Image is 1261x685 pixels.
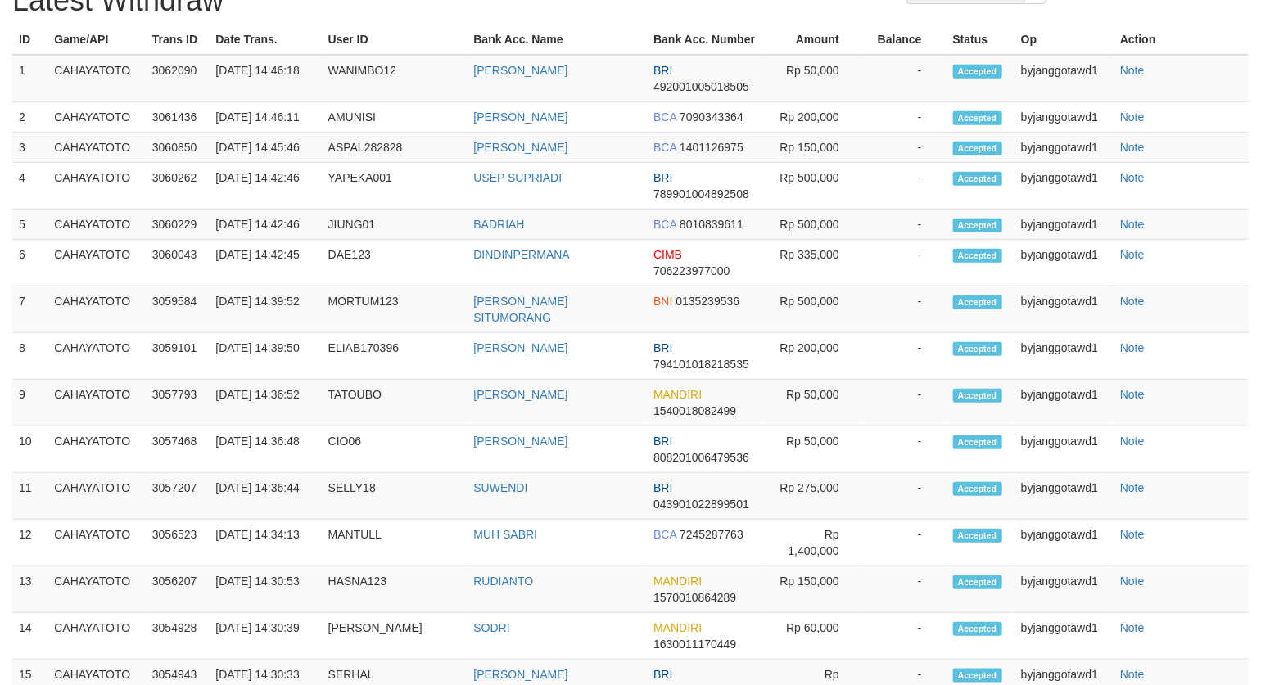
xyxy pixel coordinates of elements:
[473,388,567,401] a: [PERSON_NAME]
[146,566,209,613] td: 3056207
[146,520,209,566] td: 3056523
[47,333,146,380] td: CAHAYATOTO
[47,55,146,102] td: CAHAYATOTO
[47,380,146,426] td: CAHAYATOTO
[953,389,1002,403] span: Accepted
[1015,55,1114,102] td: byjanggotawd1
[47,613,146,660] td: CAHAYATOTO
[864,613,947,660] td: -
[653,141,676,154] span: BCA
[953,342,1002,356] span: Accepted
[653,621,702,634] span: MANDIRI
[653,668,672,681] span: BRI
[864,520,947,566] td: -
[1015,210,1114,240] td: byjanggotawd1
[680,110,743,124] span: 7090343364
[209,55,321,102] td: [DATE] 14:46:18
[12,333,47,380] td: 8
[146,240,209,286] td: 3060043
[146,163,209,210] td: 3060262
[47,163,146,210] td: CAHAYATOTO
[1120,218,1145,231] a: Note
[473,218,524,231] a: BADRIAH
[1120,668,1145,681] a: Note
[680,528,743,541] span: 7245287763
[322,240,468,286] td: DAE123
[953,111,1002,125] span: Accepted
[766,566,864,613] td: Rp 150,000
[146,426,209,473] td: 3057468
[864,102,947,133] td: -
[766,473,864,520] td: Rp 275,000
[953,529,1002,543] span: Accepted
[1015,25,1114,55] th: Op
[653,187,749,201] span: 789901004892508
[864,380,947,426] td: -
[322,25,468,55] th: User ID
[653,295,672,308] span: BNI
[653,435,672,448] span: BRI
[47,566,146,613] td: CAHAYATOTO
[766,25,864,55] th: Amount
[12,380,47,426] td: 9
[1015,102,1114,133] td: byjanggotawd1
[322,55,468,102] td: WANIMBO12
[1015,133,1114,163] td: byjanggotawd1
[766,102,864,133] td: Rp 200,000
[209,102,321,133] td: [DATE] 14:46:11
[146,380,209,426] td: 3057793
[209,520,321,566] td: [DATE] 14:34:13
[209,163,321,210] td: [DATE] 14:42:46
[953,622,1002,636] span: Accepted
[1015,426,1114,473] td: byjanggotawd1
[209,210,321,240] td: [DATE] 14:42:46
[322,163,468,210] td: YAPEKA001
[209,133,321,163] td: [DATE] 14:45:46
[1120,341,1145,354] a: Note
[1015,240,1114,286] td: byjanggotawd1
[953,295,1002,309] span: Accepted
[647,25,766,55] th: Bank Acc. Number
[1120,528,1145,541] a: Note
[953,142,1002,155] span: Accepted
[1120,171,1145,184] a: Note
[766,55,864,102] td: Rp 50,000
[47,240,146,286] td: CAHAYATOTO
[146,286,209,333] td: 3059584
[1120,295,1145,308] a: Note
[680,141,743,154] span: 1401126975
[953,482,1002,496] span: Accepted
[653,248,682,261] span: CIMB
[209,240,321,286] td: [DATE] 14:42:45
[1120,248,1145,261] a: Note
[1120,575,1145,588] a: Note
[766,240,864,286] td: Rp 335,000
[322,380,468,426] td: TATOUBO
[653,64,672,77] span: BRI
[1015,333,1114,380] td: byjanggotawd1
[1015,380,1114,426] td: byjanggotawd1
[12,210,47,240] td: 5
[953,249,1002,263] span: Accepted
[953,172,1002,186] span: Accepted
[766,380,864,426] td: Rp 50,000
[653,110,676,124] span: BCA
[47,25,146,55] th: Game/API
[766,426,864,473] td: Rp 50,000
[47,520,146,566] td: CAHAYATOTO
[146,55,209,102] td: 3062090
[209,333,321,380] td: [DATE] 14:39:50
[864,25,947,55] th: Balance
[322,286,468,333] td: MORTUM123
[47,102,146,133] td: CAHAYATOTO
[766,163,864,210] td: Rp 500,000
[209,426,321,473] td: [DATE] 14:36:48
[953,219,1002,232] span: Accepted
[1114,25,1249,55] th: Action
[473,141,567,154] a: [PERSON_NAME]
[322,333,468,380] td: ELIAB170396
[653,218,676,231] span: BCA
[47,473,146,520] td: CAHAYATOTO
[473,295,567,324] a: [PERSON_NAME] SITUMORANG
[322,210,468,240] td: JIUNG01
